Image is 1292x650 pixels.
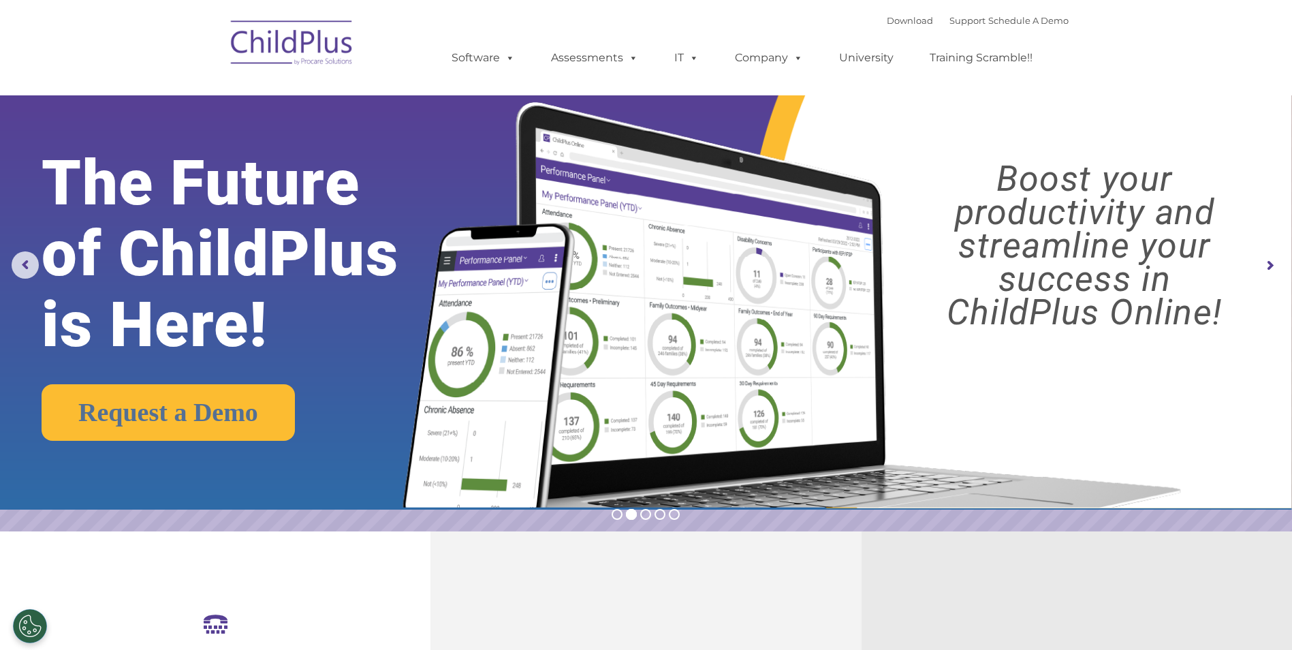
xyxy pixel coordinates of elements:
button: Cookies Settings [13,609,47,643]
a: Support [949,15,986,26]
span: Phone number [189,146,247,156]
a: Schedule A Demo [988,15,1069,26]
a: Request a Demo [42,384,295,441]
img: ChildPlus by Procare Solutions [224,11,360,79]
a: Assessments [537,44,652,72]
font: | [887,15,1069,26]
a: Company [721,44,817,72]
a: Download [887,15,933,26]
a: Software [438,44,529,72]
rs-layer: Boost your productivity and streamline your success in ChildPlus Online! [893,162,1276,329]
a: University [825,44,907,72]
iframe: Chat Widget [1069,503,1292,650]
a: Training Scramble!! [916,44,1046,72]
rs-layer: The Future of ChildPlus is Here! [42,148,454,360]
a: IT [661,44,712,72]
span: Last name [189,90,231,100]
